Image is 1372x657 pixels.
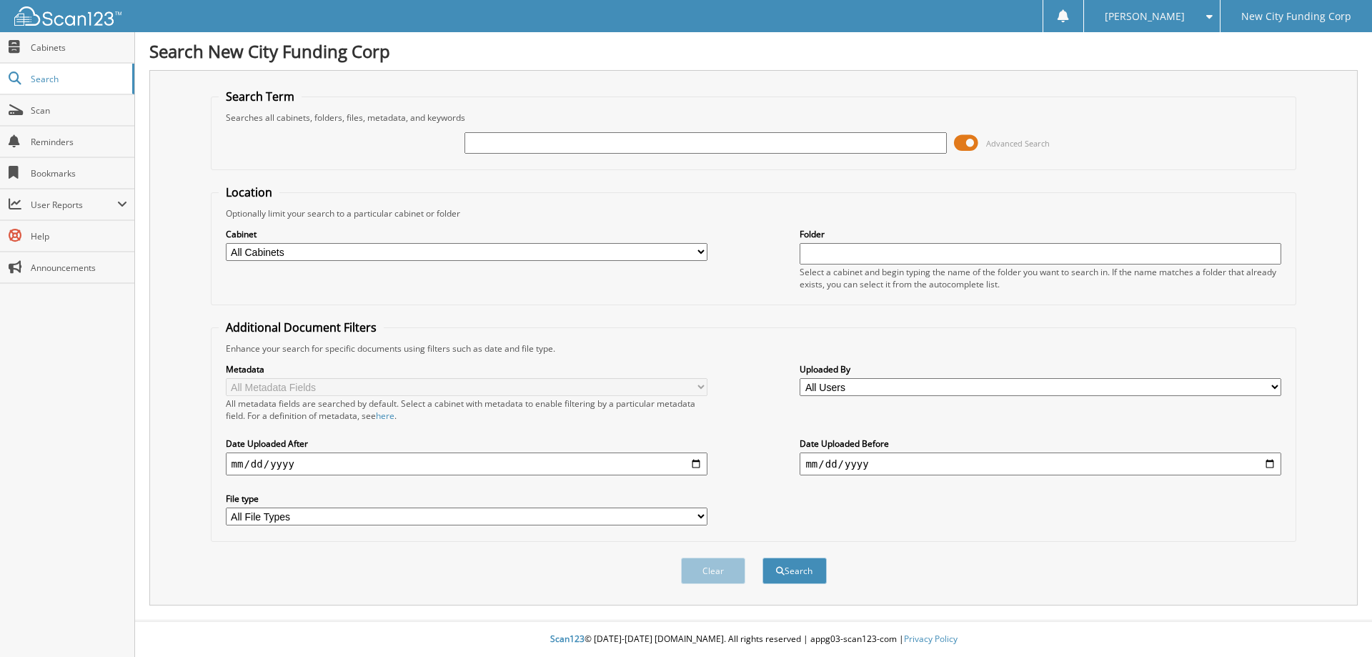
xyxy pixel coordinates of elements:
[31,167,127,179] span: Bookmarks
[31,73,125,85] span: Search
[14,6,121,26] img: scan123-logo-white.svg
[31,41,127,54] span: Cabinets
[226,363,707,375] label: Metadata
[219,342,1289,355] div: Enhance your search for specific documents using filters such as date and file type.
[226,438,707,450] label: Date Uploaded After
[800,438,1281,450] label: Date Uploaded Before
[800,266,1281,290] div: Select a cabinet and begin typing the name of the folder you want to search in. If the name match...
[219,320,384,335] legend: Additional Document Filters
[219,184,279,200] legend: Location
[762,558,827,584] button: Search
[226,493,707,505] label: File type
[31,199,117,211] span: User Reports
[226,228,707,240] label: Cabinet
[31,230,127,242] span: Help
[149,39,1358,63] h1: Search New City Funding Corp
[226,397,707,422] div: All metadata fields are searched by default. Select a cabinet with metadata to enable filtering b...
[31,136,127,148] span: Reminders
[1241,12,1351,21] span: New City Funding Corp
[800,453,1281,475] input: end
[550,633,585,645] span: Scan123
[800,228,1281,240] label: Folder
[681,558,745,584] button: Clear
[226,453,707,475] input: start
[376,410,394,422] a: here
[219,89,302,104] legend: Search Term
[135,622,1372,657] div: © [DATE]-[DATE] [DOMAIN_NAME]. All rights reserved | appg03-scan123-com |
[904,633,958,645] a: Privacy Policy
[219,207,1289,219] div: Optionally limit your search to a particular cabinet or folder
[986,138,1050,149] span: Advanced Search
[1105,12,1185,21] span: [PERSON_NAME]
[219,112,1289,124] div: Searches all cabinets, folders, files, metadata, and keywords
[31,262,127,274] span: Announcements
[31,104,127,117] span: Scan
[800,363,1281,375] label: Uploaded By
